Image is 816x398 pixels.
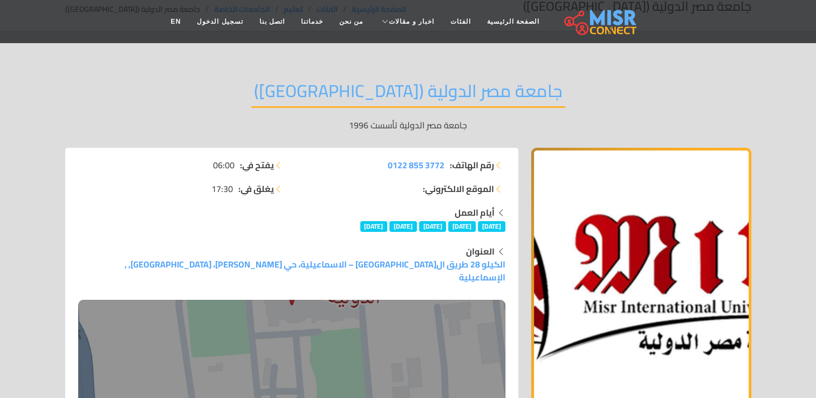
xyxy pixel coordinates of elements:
strong: أيام العمل [455,204,495,221]
span: [DATE] [419,221,447,232]
span: [DATE] [478,221,505,232]
h2: جامعة مصر الدولية ([GEOGRAPHIC_DATA]) [251,80,565,108]
span: 06:00 [213,159,235,171]
a: خدماتنا [293,11,331,32]
a: تسجيل الدخول [189,11,251,32]
span: 17:30 [211,182,233,195]
span: [DATE] [389,221,417,232]
img: main.misr_connect [564,8,636,35]
span: [DATE] [448,221,476,232]
span: اخبار و مقالات [389,17,434,26]
a: الفئات [442,11,479,32]
a: اتصل بنا [251,11,293,32]
strong: العنوان [466,243,495,259]
a: اخبار و مقالات [371,11,442,32]
a: من نحن [331,11,371,32]
strong: يغلق في: [238,182,274,195]
a: EN [163,11,189,32]
span: ‎0122 855 3772 [388,157,444,173]
a: الصفحة الرئيسية [479,11,547,32]
p: جامعة مصر الدولية تأسست 1996 [65,119,751,132]
strong: يفتح في: [240,159,274,171]
a: ‎0122 855 3772 [388,159,444,171]
strong: الموقع الالكتروني: [423,182,494,195]
span: [DATE] [360,221,388,232]
strong: رقم الهاتف: [450,159,494,171]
